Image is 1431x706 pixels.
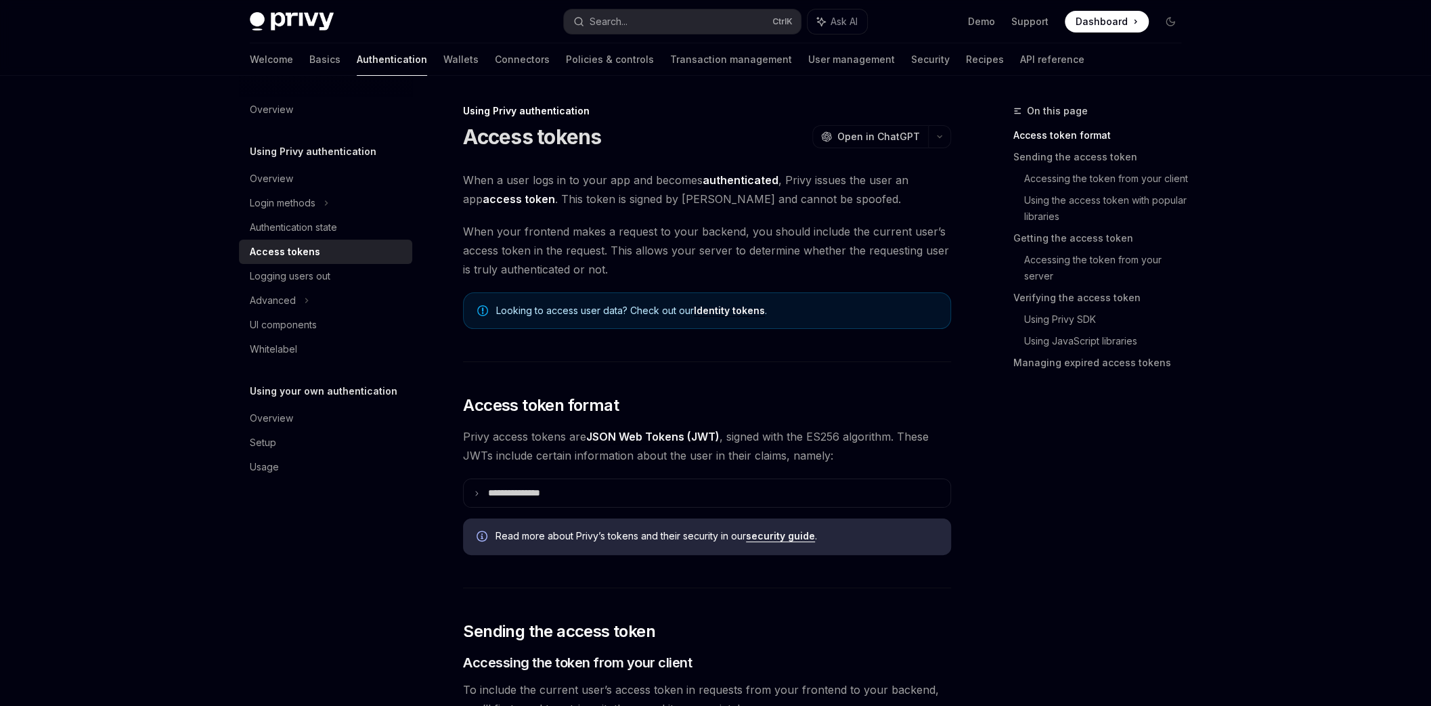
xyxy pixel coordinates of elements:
a: JSON Web Tokens (JWT) [586,430,720,444]
span: Accessing the token from your client [463,653,692,672]
span: Looking to access user data? Check out our . [496,304,937,317]
span: Read more about Privy’s tokens and their security in our . [496,529,938,543]
div: Access tokens [250,244,320,260]
a: Setup [239,431,412,455]
div: Overview [250,102,293,118]
a: Using Privy SDK [1024,309,1192,330]
div: Usage [250,459,279,475]
button: Ask AI [808,9,867,34]
span: When your frontend makes a request to your backend, you should include the current user’s access ... [463,222,951,279]
a: Authentication [357,43,427,76]
a: Whitelabel [239,337,412,361]
span: Open in ChatGPT [837,130,920,144]
button: Search...CtrlK [564,9,801,34]
a: Access token format [1013,125,1192,146]
a: Connectors [495,43,550,76]
a: Authentication state [239,215,412,240]
a: Using the access token with popular libraries [1024,190,1192,227]
div: Login methods [250,195,315,211]
div: Setup [250,435,276,451]
a: Welcome [250,43,293,76]
button: Open in ChatGPT [812,125,928,148]
a: security guide [746,530,815,542]
a: Using JavaScript libraries [1024,330,1192,352]
a: Getting the access token [1013,227,1192,249]
a: UI components [239,313,412,337]
a: Overview [239,97,412,122]
svg: Info [477,531,490,544]
div: UI components [250,317,317,333]
a: API reference [1020,43,1084,76]
span: When a user logs in to your app and becomes , Privy issues the user an app . This token is signed... [463,171,951,208]
a: Accessing the token from your client [1024,168,1192,190]
div: Logging users out [250,268,330,284]
a: Managing expired access tokens [1013,352,1192,374]
a: Identity tokens [694,305,765,317]
h5: Using your own authentication [250,383,397,399]
svg: Note [477,305,488,316]
span: Privy access tokens are , signed with the ES256 algorithm. These JWTs include certain information... [463,427,951,465]
span: Access token format [463,395,619,416]
a: Access tokens [239,240,412,264]
div: Overview [250,171,293,187]
a: Accessing the token from your server [1024,249,1192,287]
h5: Using Privy authentication [250,144,376,160]
div: Overview [250,410,293,426]
a: Policies & controls [566,43,654,76]
span: On this page [1027,103,1088,119]
strong: access token [483,192,555,206]
div: Authentication state [250,219,337,236]
a: Overview [239,167,412,191]
img: dark logo [250,12,334,31]
a: Sending the access token [1013,146,1192,168]
span: Sending the access token [463,621,655,642]
a: Verifying the access token [1013,287,1192,309]
span: Ask AI [831,15,858,28]
strong: authenticated [703,173,778,187]
div: Search... [590,14,628,30]
h1: Access tokens [463,125,601,149]
div: Advanced [250,292,296,309]
a: User management [808,43,895,76]
a: Transaction management [670,43,792,76]
a: Basics [309,43,340,76]
a: Recipes [966,43,1004,76]
a: Logging users out [239,264,412,288]
a: Demo [968,15,995,28]
a: Overview [239,406,412,431]
span: Ctrl K [772,16,793,27]
span: Dashboard [1076,15,1128,28]
div: Whitelabel [250,341,297,357]
div: Using Privy authentication [463,104,951,118]
a: Support [1011,15,1049,28]
button: Toggle dark mode [1160,11,1181,32]
a: Security [911,43,950,76]
a: Wallets [443,43,479,76]
a: Dashboard [1065,11,1149,32]
a: Usage [239,455,412,479]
